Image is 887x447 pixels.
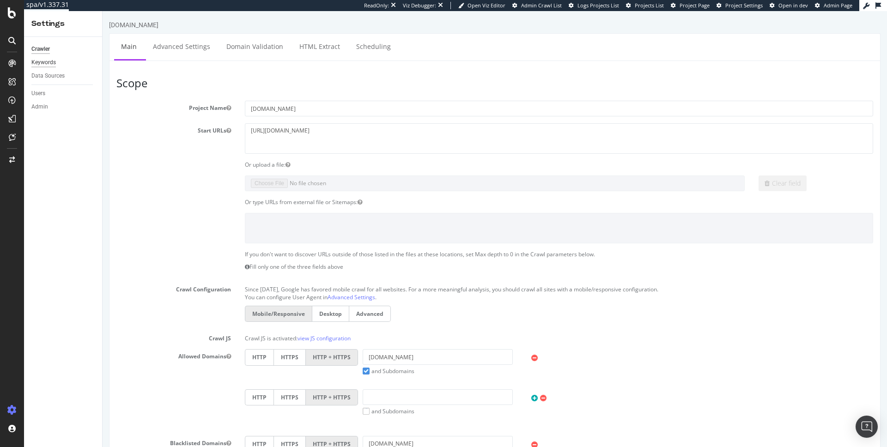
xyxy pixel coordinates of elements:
[7,90,135,101] label: Project Name
[14,66,771,78] h3: Scope
[260,356,312,364] label: and Subdomains
[142,378,171,394] label: HTTP
[778,2,808,9] span: Open in dev
[635,2,664,9] span: Projects List
[7,425,135,436] label: Blacklisted Domains
[12,23,41,48] a: Main
[7,320,135,331] label: Crawl JS
[680,2,710,9] span: Project Page
[7,112,135,123] label: Start URLs
[142,271,771,282] p: Since [DATE], Google has favored mobile crawl for all websites. For a more meaningful analysis, y...
[190,23,244,48] a: HTML Extract
[569,2,619,9] a: Logs Projects List
[142,282,771,290] p: You can configure User Agent in .
[31,71,65,81] div: Data Sources
[815,2,852,9] a: Admin Page
[31,58,96,67] a: Keywords
[31,89,96,98] a: Users
[468,2,505,9] span: Open Viz Editor
[124,93,128,101] button: Project Name
[31,89,45,98] div: Users
[124,428,128,436] button: Blacklisted Domains
[626,2,664,9] a: Projects List
[7,271,135,282] label: Crawl Configuration
[521,2,562,9] span: Admin Crawl List
[717,2,763,9] a: Project Settings
[135,187,778,195] div: Or type URLs from external file or Sitemaps:
[364,2,389,9] div: ReadOnly:
[824,2,852,9] span: Admin Page
[31,58,56,67] div: Keywords
[458,2,505,9] a: Open Viz Editor
[203,378,255,394] label: HTTP + HTTPS
[512,2,562,9] a: Admin Crawl List
[31,44,50,54] div: Crawler
[142,338,171,354] label: HTTP
[171,338,203,354] label: HTTPS
[31,18,95,29] div: Settings
[209,295,247,311] label: Desktop
[203,425,255,441] label: HTTP + HTTPS
[171,378,203,394] label: HTTPS
[6,9,56,18] div: [DOMAIN_NAME]
[135,150,778,157] div: Or upload a file:
[142,295,209,311] label: Mobile/Responsive
[142,239,771,247] p: If you don't want to discover URLs outside of those listed in the files at these locations, set M...
[7,338,135,349] label: Allowed Domains
[671,2,710,9] a: Project Page
[171,425,203,441] label: HTTPS
[31,102,48,112] div: Admin
[247,295,288,311] label: Advanced
[142,112,771,142] textarea: [URL][DOMAIN_NAME]
[142,425,171,441] label: HTTP
[31,44,96,54] a: Crawler
[577,2,619,9] span: Logs Projects List
[142,320,771,331] p: Crawl JS is activated:
[770,2,808,9] a: Open in dev
[43,23,115,48] a: Advanced Settings
[124,115,128,123] button: Start URLs
[124,341,128,349] button: Allowed Domains
[142,252,771,260] p: Fill only one of the three fields above
[856,416,878,438] div: Open Intercom Messenger
[117,23,188,48] a: Domain Validation
[260,396,312,404] label: and Subdomains
[403,2,436,9] div: Viz Debugger:
[195,323,248,331] a: view JS configuration
[247,23,295,48] a: Scheduling
[31,71,96,81] a: Data Sources
[203,338,255,354] label: HTTP + HTTPS
[31,102,96,112] a: Admin
[725,2,763,9] span: Project Settings
[225,282,273,290] a: Advanced Settings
